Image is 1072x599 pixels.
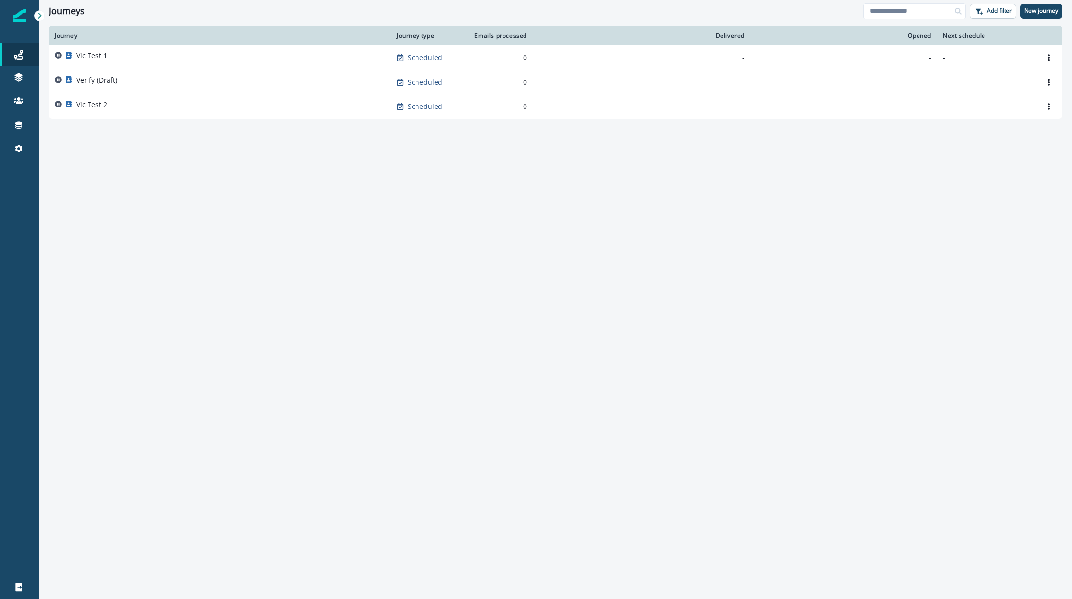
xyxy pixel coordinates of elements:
button: New journey [1020,4,1062,19]
p: Scheduled [408,102,442,111]
p: Scheduled [408,77,442,87]
div: 0 [470,77,527,87]
a: Vic Test 1Scheduled0---Options [49,45,1062,70]
div: Next schedule [943,32,1029,40]
div: Opened [756,32,931,40]
div: Emails processed [470,32,527,40]
button: Add filter [970,4,1016,19]
p: Vic Test 1 [76,51,107,61]
div: - [756,53,931,63]
button: Options [1041,50,1056,65]
div: Delivered [539,32,744,40]
button: Options [1041,99,1056,114]
p: Vic Test 2 [76,100,107,109]
button: Options [1041,75,1056,89]
a: Verify (Draft)Scheduled0---Options [49,70,1062,94]
div: Journey [55,32,385,40]
div: Journey type [397,32,459,40]
div: - [539,102,744,111]
div: - [539,77,744,87]
p: - [943,77,1029,87]
div: 0 [470,102,527,111]
p: Add filter [987,7,1012,14]
div: - [539,53,744,63]
p: - [943,53,1029,63]
p: Verify (Draft) [76,75,117,85]
a: Vic Test 2Scheduled0---Options [49,94,1062,119]
h1: Journeys [49,6,85,17]
div: - [756,77,931,87]
img: Inflection [13,9,26,22]
p: Scheduled [408,53,442,63]
p: - [943,102,1029,111]
div: 0 [470,53,527,63]
p: New journey [1024,7,1058,14]
div: - [756,102,931,111]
